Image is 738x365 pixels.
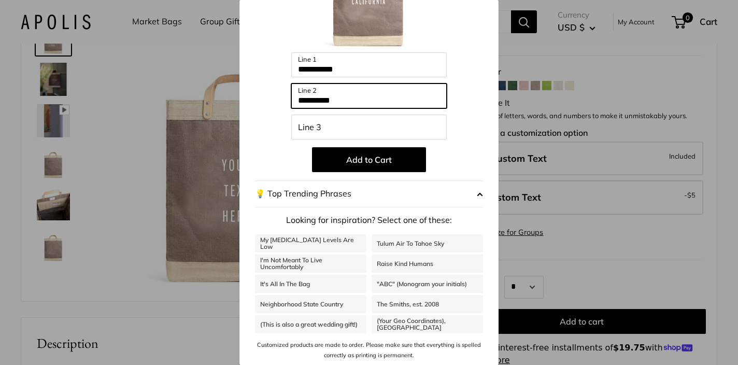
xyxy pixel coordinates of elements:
[255,180,483,207] button: 💡 Top Trending Phrases
[8,326,111,357] iframe: Sign Up via Text for Offers
[255,315,366,333] a: (This is also a great wedding gift!)
[255,340,483,361] p: Customized products are made to order. Please make sure that everything is spelled correctly as p...
[372,275,483,293] a: "ABC" (Monogram your initials)
[255,275,366,293] a: It's All In The Bag
[372,315,483,333] a: (Your Geo Coordinates), [GEOGRAPHIC_DATA]
[255,295,366,313] a: Neighborhood State Country
[312,147,426,172] button: Add to Cart
[372,255,483,273] a: Raise Kind Humans
[255,213,483,228] p: Looking for inspiration? Select one of these:
[372,295,483,313] a: The Smiths, est. 2008
[255,234,366,252] a: My [MEDICAL_DATA] Levels Are Low
[372,234,483,252] a: Tulum Air To Tahoe Sky
[255,255,366,273] a: I'm Not Meant To Live Uncomfortably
